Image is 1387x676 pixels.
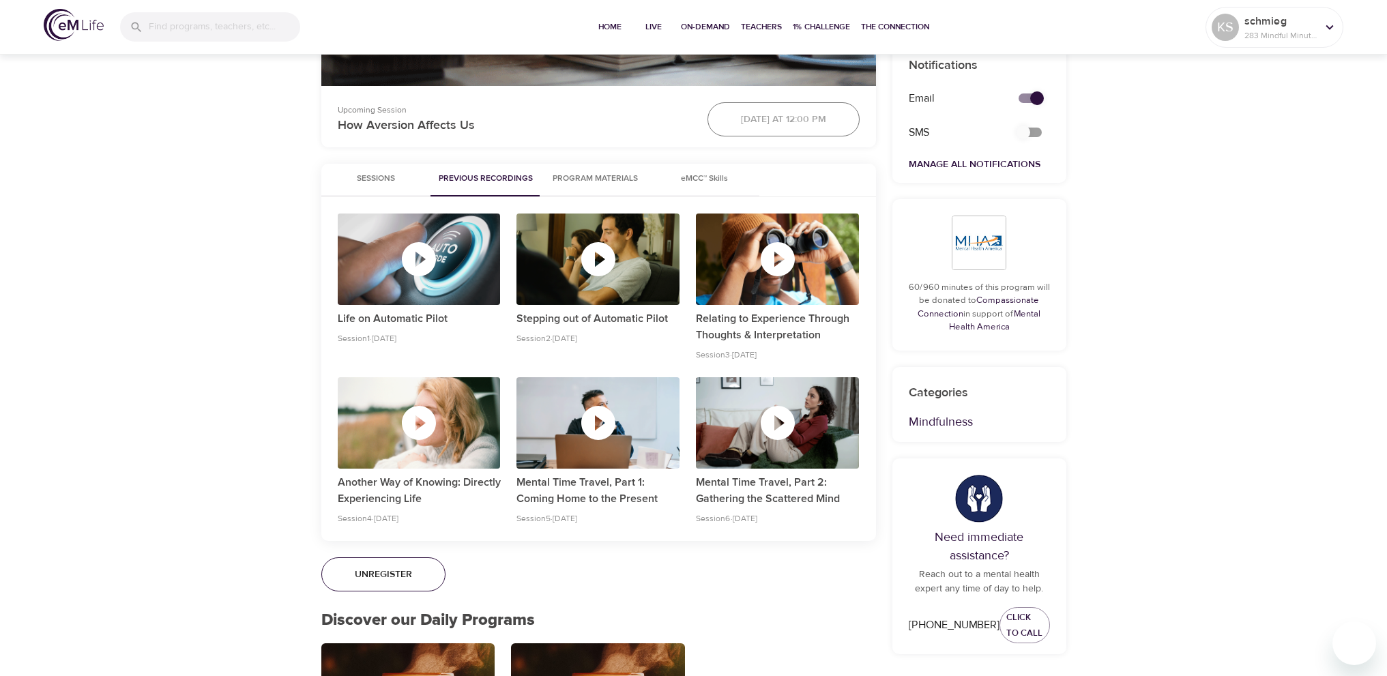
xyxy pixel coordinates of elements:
span: The Connection [861,20,929,34]
p: Session 5 · [DATE] [516,512,680,525]
span: Previous Recordings [439,172,533,186]
p: Categories [909,383,1050,402]
span: Home [594,20,626,34]
a: Click to Call [999,607,1050,644]
button: Unregister [321,557,446,591]
p: Notifications [909,56,1050,74]
span: Unregister [355,566,412,583]
p: Life on Automatic Pilot [338,310,501,327]
p: Session 3 · [DATE] [696,349,859,361]
input: Find programs, teachers, etc... [149,12,300,42]
span: eMCC™ Skills [658,172,751,186]
img: logo [44,9,104,41]
div: KS [1212,14,1239,41]
p: Mental Time Travel, Part 2: Gathering the Scattered Mind [696,474,859,507]
p: Session 6 · [DATE] [696,512,859,525]
span: Program Materials [549,172,642,186]
div: [PHONE_NUMBER] [909,617,999,633]
span: Sessions [330,172,422,186]
span: Live [637,20,670,34]
a: Manage All Notifications [909,158,1040,171]
p: 283 Mindful Minutes [1244,29,1317,42]
p: Session 4 · [DATE] [338,512,501,525]
p: Discover our Daily Programs [321,608,876,632]
p: Mental Time Travel, Part 1: Coming Home to the Present [516,474,680,507]
p: Session 1 · [DATE] [338,332,501,344]
span: Click to Call [1006,610,1043,641]
p: Stepping out of Automatic Pilot [516,310,680,327]
div: SMS [901,117,1002,149]
a: Compassionate Connection [918,295,1039,319]
p: Session 2 · [DATE] [516,332,680,344]
p: Relating to Experience Through Thoughts & Interpretation [696,310,859,343]
p: How Aversion Affects Us [338,116,691,134]
p: Reach out to a mental health expert any time of day to help. [909,568,1050,596]
iframe: Button to launch messaging window [1332,621,1376,665]
p: schmieg [1244,13,1317,29]
p: 60/960 minutes of this program will be donated to in support of [909,281,1050,334]
img: hands.png [955,475,1003,523]
p: Mindfulness [909,413,1050,431]
div: Email [901,83,1002,115]
span: 1% Challenge [793,20,850,34]
p: Upcoming Session [338,104,691,116]
p: Another Way of Knowing: Directly Experiencing Life [338,474,501,507]
span: Teachers [741,20,782,34]
span: On-Demand [681,20,730,34]
p: Need immediate assistance? [909,528,1050,565]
